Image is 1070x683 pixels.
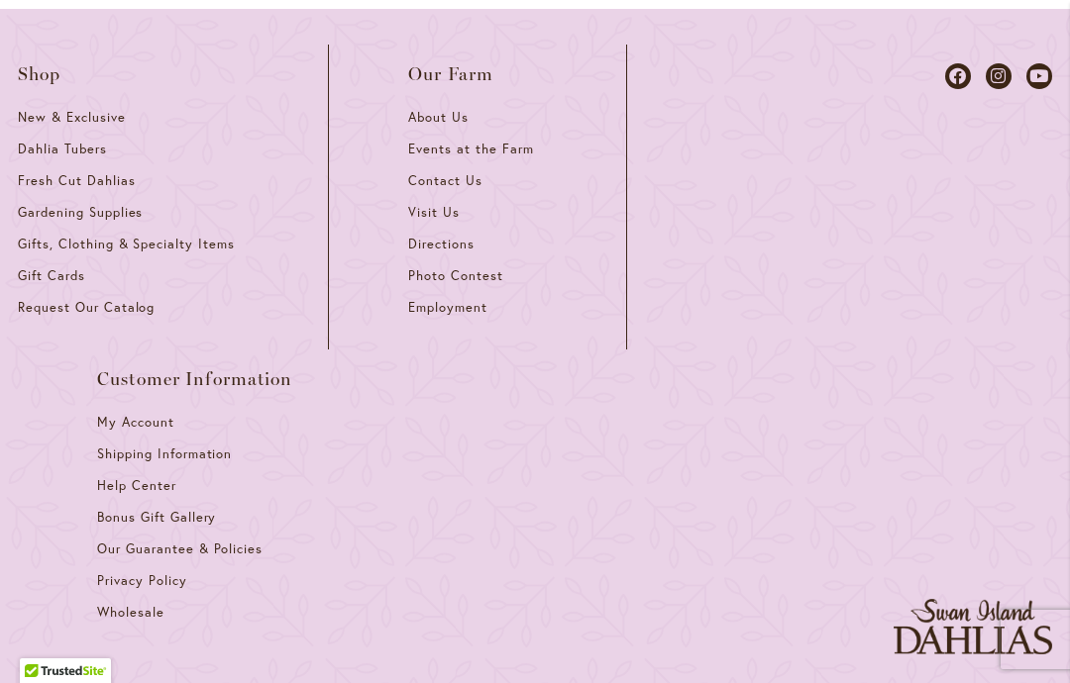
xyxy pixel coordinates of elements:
[408,299,487,316] span: Employment
[97,477,176,494] span: Help Center
[986,63,1012,89] a: Dahlias on Instagram
[408,236,475,252] span: Directions
[97,540,263,557] span: Our Guarantee & Policies
[18,172,136,189] span: Fresh Cut Dahlias
[408,109,469,126] span: About Us
[97,604,164,621] span: Wholesale
[18,236,235,252] span: Gifts, Clothing & Specialty Items
[97,414,174,431] span: My Account
[18,109,126,126] span: New & Exclusive
[408,141,533,157] span: Events at the Farm
[18,64,61,84] span: Shop
[408,64,493,84] span: Our Farm
[18,141,107,157] span: Dahlia Tubers
[408,267,503,284] span: Photo Contest
[408,172,482,189] span: Contact Us
[97,572,187,589] span: Privacy Policy
[97,369,293,389] span: Customer Information
[1026,63,1052,89] a: Dahlias on Youtube
[945,63,971,89] a: Dahlias on Facebook
[408,204,460,221] span: Visit Us
[18,267,85,284] span: Gift Cards
[18,204,143,221] span: Gardening Supplies
[97,445,232,462] span: Shipping Information
[18,299,155,316] span: Request Our Catalog
[97,509,216,526] span: Bonus Gift Gallery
